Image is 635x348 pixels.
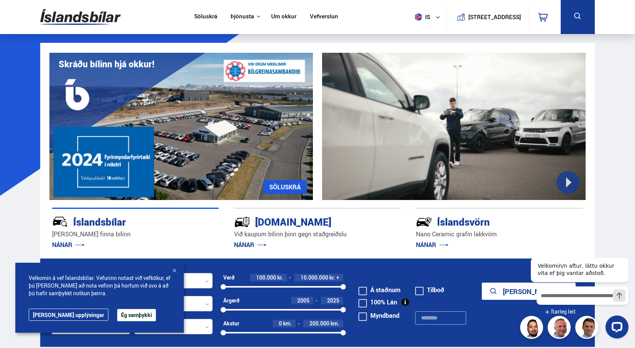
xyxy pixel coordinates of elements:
[234,215,373,228] div: [DOMAIN_NAME]
[59,59,154,69] h1: Skráðu bílinn hjá okkur!
[482,283,576,300] button: [PERSON_NAME]
[525,244,632,345] iframe: LiveChat chat widget
[301,274,328,281] span: 10.000.000
[416,241,448,249] a: NÁNAR
[52,230,219,239] p: [PERSON_NAME] finna bílinn
[416,214,432,230] img: -Svtn6bYgwAsiwNX.svg
[29,274,170,297] span: Velkomin á vef Íslandsbílar. Vefurinn notast við vefkökur, ef þú [PERSON_NAME] að nota vefinn þá ...
[40,5,121,29] img: G0Ugv5HjCgRt.svg
[283,320,292,327] span: km.
[277,275,283,281] span: kr.
[271,13,296,21] a: Um okkur
[327,297,339,304] span: 2025
[223,320,239,327] div: Akstur
[415,287,444,293] label: Tilboð
[234,214,250,230] img: tr5P-W3DuiFaO7aO.svg
[52,241,85,249] a: NÁNAR
[451,6,525,28] a: [STREET_ADDRESS]
[234,230,401,239] p: Við kaupum bílinn þinn gegn staðgreiðslu
[223,275,234,281] div: Verð
[521,317,544,340] img: nhp88E3Fdnt1Opn2.png
[471,14,518,20] button: [STREET_ADDRESS]
[412,13,431,21] span: is
[279,320,282,327] span: 0
[29,309,108,321] a: [PERSON_NAME] upplýsingar
[358,287,401,293] label: Á staðnum
[52,214,68,230] img: JRvxyua_JYH6wB4c.svg
[263,180,307,194] a: SÖLUSKRÁ
[117,309,156,321] button: Ég samþykki
[358,299,397,305] label: 100% Lán
[336,275,339,281] span: +
[310,13,338,21] a: Vefverslun
[223,298,239,304] div: Árgerð
[415,13,422,21] img: svg+xml;base64,PHN2ZyB4bWxucz0iaHR0cDovL3d3dy53My5vcmcvMjAwMC9zdmciIHdpZHRoPSI1MTIiIGhlaWdodD0iNT...
[194,13,217,21] a: Söluskrá
[412,6,446,28] button: is
[234,241,267,249] a: NÁNAR
[329,275,335,281] span: kr.
[309,320,329,327] span: 200.000
[331,320,339,327] span: km.
[358,312,399,319] label: Myndband
[416,215,555,228] div: Íslandsvörn
[256,274,276,281] span: 100.000
[49,53,313,200] img: eKx6w-_Home_640_.png
[416,230,583,239] p: Nano Ceramic grafín lakkvörn
[231,13,254,20] button: Þjónusta
[297,297,309,304] span: 2005
[52,215,191,228] div: Íslandsbílar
